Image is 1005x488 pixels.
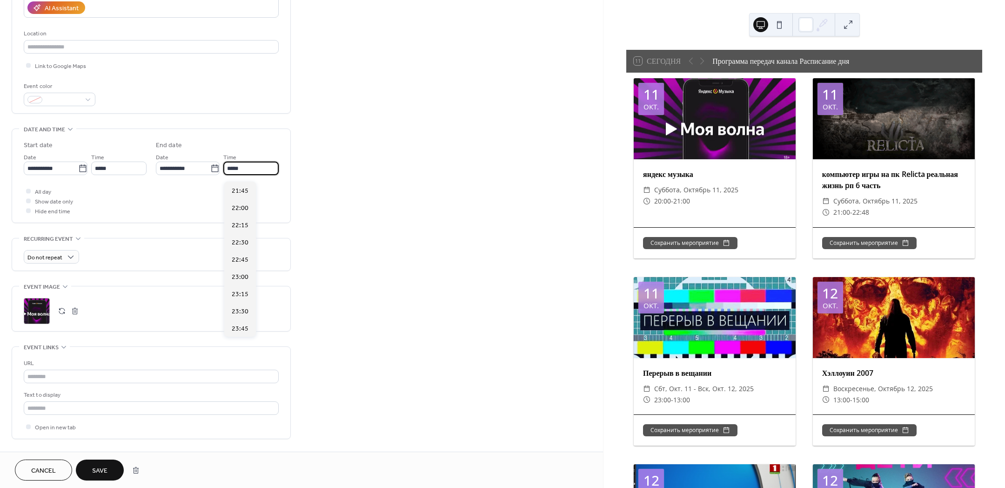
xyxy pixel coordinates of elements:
[643,196,650,207] div: ​
[643,286,659,300] div: 11
[232,237,248,247] span: 22:30
[24,343,59,352] span: Event links
[92,466,107,476] span: Save
[822,207,830,218] div: ​
[35,187,51,197] span: All day
[35,207,70,217] span: Hide end time
[643,88,659,102] div: 11
[232,272,248,282] span: 23:00
[852,394,869,406] span: 15:00
[24,390,277,400] div: Text to display
[15,460,72,481] button: Cancel
[24,234,73,244] span: Recurring event
[232,306,248,316] span: 23:30
[833,196,918,207] span: суббота, октябрь 11, 2025
[833,394,850,406] span: 13:00
[671,394,673,406] span: -
[24,125,65,135] span: Date and time
[833,383,933,394] span: воскресенье, октябрь 12, 2025
[24,450,58,460] span: Categories
[634,367,796,379] div: Перерыв в вещании
[712,55,849,67] div: Программа передач канала Расписание дня
[654,394,671,406] span: 23:00
[643,424,737,436] button: Сохранить мероприятие
[156,153,168,163] span: Date
[643,394,650,406] div: ​
[35,197,73,207] span: Show date only
[24,81,94,91] div: Event color
[24,29,277,39] div: Location
[232,220,248,230] span: 22:15
[643,474,659,488] div: 12
[31,466,56,476] span: Cancel
[24,298,50,324] div: ;
[643,237,737,249] button: Сохранить мероприятие
[654,184,738,196] span: суббота, октябрь 11, 2025
[634,169,796,180] div: яндекс музыка
[823,103,838,110] div: окт.
[822,88,838,102] div: 11
[822,424,917,436] button: Сохранить мероприятие
[813,367,975,379] div: Хэллоуин 2007
[223,153,236,163] span: Time
[822,196,830,207] div: ​
[813,169,975,191] div: компьютер игры на пк Relicta реальная жизнь pп 6 часть
[822,383,830,394] div: ​
[76,460,124,481] button: Save
[232,324,248,333] span: 23:45
[232,203,248,213] span: 22:00
[654,196,671,207] span: 20:00
[24,153,36,163] span: Date
[850,394,852,406] span: -
[643,302,659,309] div: окт.
[852,207,869,218] span: 22:48
[673,196,690,207] span: 21:00
[91,153,104,163] span: Time
[232,255,248,264] span: 22:45
[232,186,248,196] span: 21:45
[27,1,85,14] button: AI Assistant
[643,184,650,196] div: ​
[643,103,659,110] div: окт.
[156,141,182,150] div: End date
[643,383,650,394] div: ​
[822,474,838,488] div: 12
[673,394,690,406] span: 13:00
[822,394,830,406] div: ​
[833,207,850,218] span: 21:00
[654,383,754,394] span: сбт, окт. 11 - вск, окт. 12, 2025
[35,61,86,71] span: Link to Google Maps
[24,282,60,292] span: Event image
[45,4,79,14] div: AI Assistant
[24,141,53,150] div: Start date
[27,252,62,263] span: Do not repeat
[822,237,917,249] button: Сохранить мероприятие
[671,196,673,207] span: -
[823,302,838,309] div: окт.
[24,359,277,368] div: URL
[850,207,852,218] span: -
[35,423,76,433] span: Open in new tab
[232,289,248,299] span: 23:15
[822,286,838,300] div: 12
